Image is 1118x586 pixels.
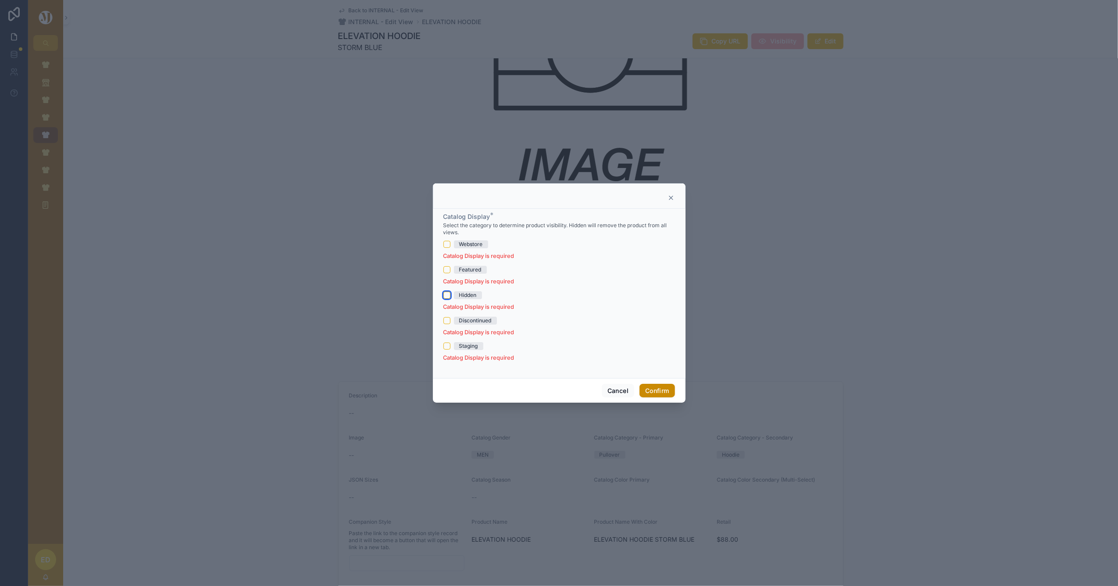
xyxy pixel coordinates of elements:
[443,213,490,220] span: Catalog Display
[443,252,675,261] p: Catalog Display is required
[443,222,675,236] span: Select the category to determine product visibility. Hidden will remove the product from all views.
[443,328,675,337] p: Catalog Display is required
[459,240,483,248] div: Webstore
[443,303,675,311] p: Catalog Display is required
[459,291,477,299] div: Hidden
[443,354,675,362] p: Catalog Display is required
[459,266,482,274] div: Featured
[443,277,675,286] p: Catalog Display is required
[459,342,478,350] div: Staging
[602,384,634,398] button: Cancel
[639,384,675,398] button: Confirm
[459,317,492,325] div: Discontinued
